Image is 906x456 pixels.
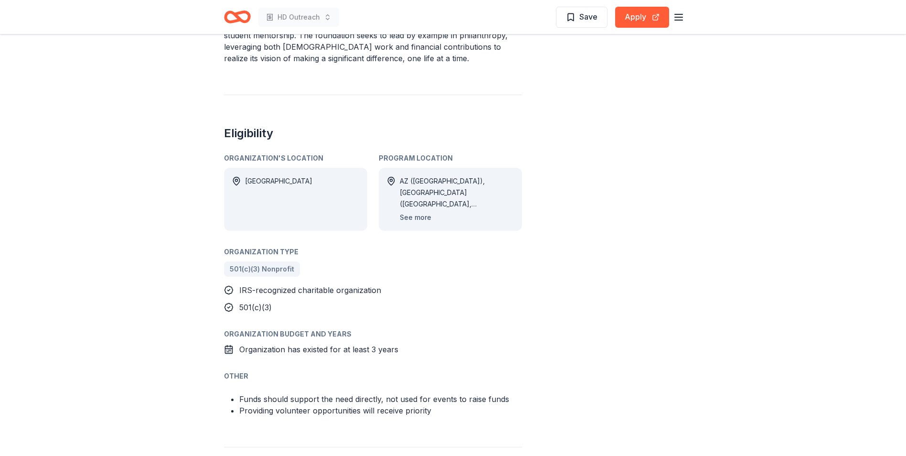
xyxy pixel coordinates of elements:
[224,6,251,28] a: Home
[556,7,608,28] button: Save
[239,345,398,354] span: Organization has existed for at least 3 years
[258,8,339,27] button: HD Outreach
[400,212,431,223] button: See more
[224,328,522,340] div: Organization Budget And Years
[277,11,320,23] span: HD Outreach
[224,126,522,141] h2: Eligibility
[379,152,522,164] div: Program Location
[615,7,669,28] button: Apply
[224,370,522,382] div: Other
[239,303,272,312] span: 501(c)(3)
[579,11,597,23] span: Save
[230,263,294,275] span: 501(c)(3) Nonprofit
[239,405,522,416] li: Providing volunteer opportunities will receive priority
[239,393,522,405] li: Funds should support the need directly, not used for events to raise funds
[400,175,514,210] div: AZ ([GEOGRAPHIC_DATA]), [GEOGRAPHIC_DATA] ([GEOGRAPHIC_DATA], [GEOGRAPHIC_DATA]), [GEOGRAPHIC_DAT...
[224,261,300,277] a: 501(c)(3) Nonprofit
[239,285,381,295] span: IRS-recognized charitable organization
[224,246,522,258] div: Organization Type
[245,175,312,223] div: [GEOGRAPHIC_DATA]
[224,152,367,164] div: Organization's Location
